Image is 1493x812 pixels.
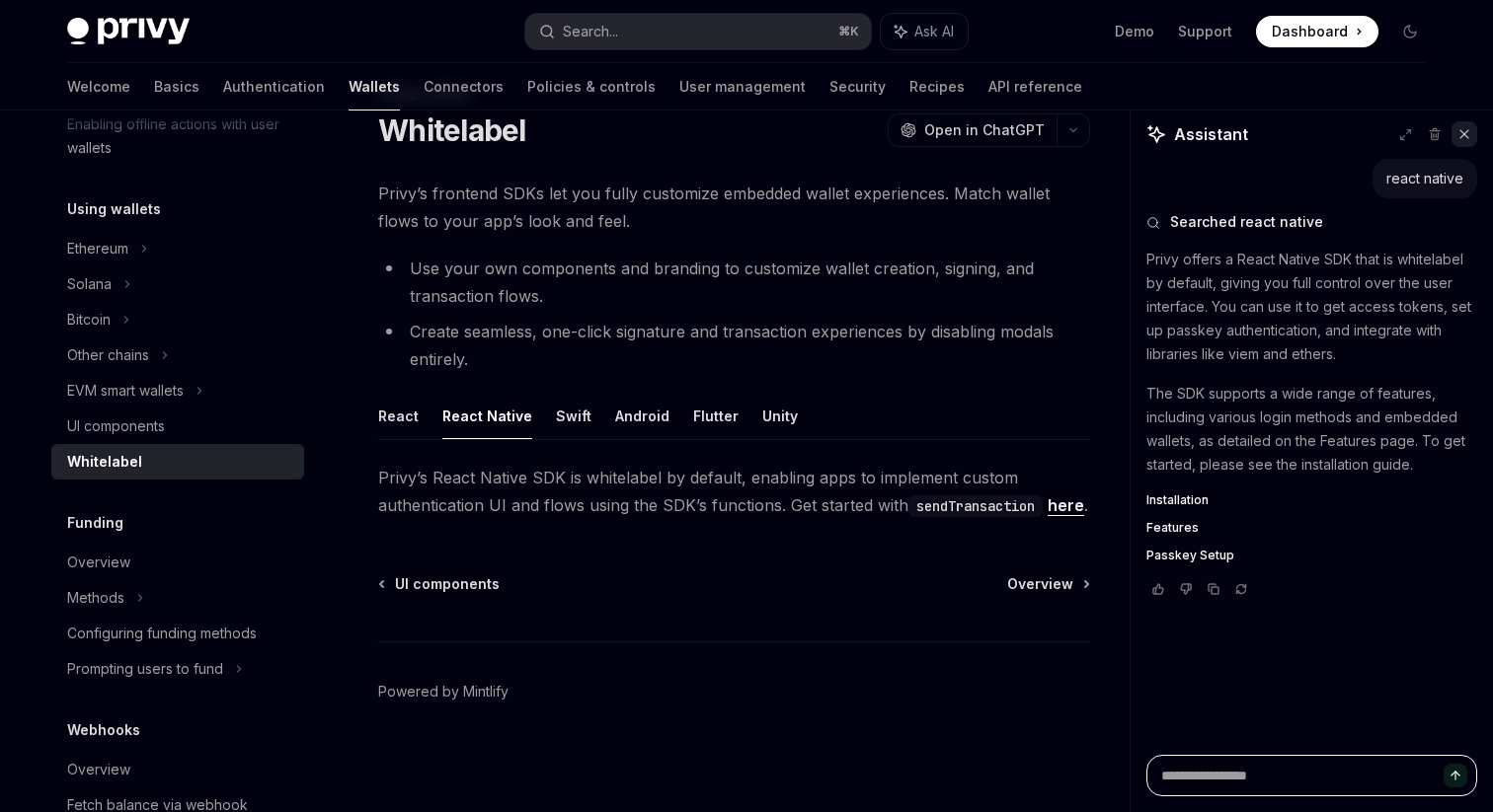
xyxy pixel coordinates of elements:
[67,657,223,681] div: Prompting users to fund
[762,393,798,439] button: Unity
[378,393,419,439] button: React
[67,551,130,574] div: Overview
[1146,212,1477,232] button: Searched react native
[67,197,161,221] h5: Using wallets
[424,63,504,111] a: Connectors
[67,237,128,260] div: Ethereum
[378,180,1090,235] span: Privy’s frontend SDKs let you fully customize embedded wallet experiences. Match wallet flows to ...
[67,586,124,610] div: Methods
[67,343,149,367] div: Other chains
[67,379,184,403] div: EVM smart wallets
[1386,169,1463,188] div: react native
[1115,22,1154,41] a: Demo
[909,63,965,111] a: Recipes
[51,444,304,480] a: Whitelabel
[1178,22,1232,41] a: Support
[51,616,304,651] a: Configuring funding methods
[1146,248,1477,366] p: Privy offers a React Native SDK that is whitelabel by default, giving you full control over the u...
[1146,548,1234,563] span: Passkey Setup
[1146,520,1199,536] span: Features
[1007,574,1088,594] a: Overview
[67,450,142,474] div: Whitelabel
[67,622,257,645] div: Configuring funding methods
[693,393,739,439] button: Flutter
[525,14,871,49] button: Search...⌘K
[154,63,199,111] a: Basics
[378,464,1090,519] span: Privy’s React Native SDK is whitelabel by default, enabling apps to implement custom authenticati...
[1048,495,1084,516] a: here
[378,255,1090,310] li: Use your own components and branding to customize wallet creation, signing, and transaction flows.
[1272,22,1348,41] span: Dashboard
[67,18,190,45] img: dark logo
[1146,492,1477,508] a: Installation
[67,758,130,781] div: Overview
[914,22,954,41] span: Ask AI
[378,112,526,148] h1: Whitelabel
[67,63,130,111] a: Welcome
[349,63,400,111] a: Wallets
[1256,16,1378,47] a: Dashboard
[838,24,859,39] span: ⌘ K
[378,682,509,701] a: Powered by Mintlify
[67,272,112,296] div: Solana
[829,63,886,111] a: Security
[1174,122,1248,146] span: Assistant
[908,495,1043,517] code: sendTransaction
[378,318,1090,373] li: Create seamless, one-click signature and transaction experiences by disabling modals entirely.
[1146,382,1477,477] p: The SDK supports a wide range of features, including various login methods and embedded wallets, ...
[442,393,532,439] button: React Native
[67,308,111,332] div: Bitcoin
[527,63,656,111] a: Policies & controls
[1007,574,1073,594] span: Overview
[1444,764,1467,787] button: Send message
[51,545,304,580] a: Overview
[67,718,140,742] h5: Webhooks
[679,63,806,111] a: User management
[563,20,618,43] div: Search...
[51,752,304,787] a: Overview
[556,393,591,439] button: Swift
[380,574,500,594] a: UI components
[1146,548,1477,563] a: Passkey Setup
[223,63,325,111] a: Authentication
[615,393,669,439] button: Android
[67,511,123,535] h5: Funding
[395,574,500,594] span: UI components
[924,120,1045,140] span: Open in ChatGPT
[1146,520,1477,536] a: Features
[988,63,1082,111] a: API reference
[1170,212,1323,232] span: Searched react native
[51,408,304,444] a: UI components
[67,414,165,438] div: UI components
[881,14,968,49] button: Ask AI
[1146,492,1209,508] span: Installation
[1394,16,1426,47] button: Toggle dark mode
[888,113,1057,147] button: Open in ChatGPT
